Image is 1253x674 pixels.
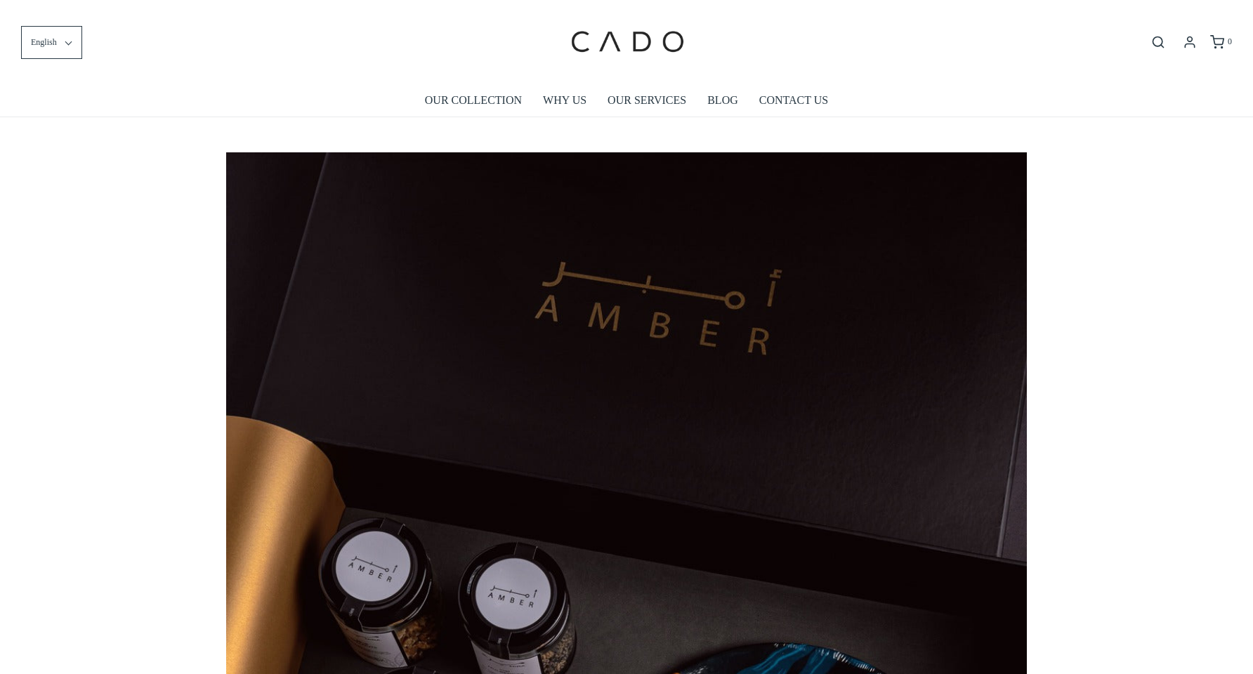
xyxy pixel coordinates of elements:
[759,84,828,117] a: CONTACT US
[31,36,57,49] span: English
[543,84,586,117] a: WHY US
[608,84,686,117] a: OUR SERVICES
[21,26,82,59] button: English
[425,84,522,117] a: OUR COLLECTION
[1146,34,1171,50] button: Open search bar
[567,11,686,74] img: cadogifting
[1209,35,1232,49] a: 0
[707,84,738,117] a: BLOG
[1228,37,1232,46] span: 0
